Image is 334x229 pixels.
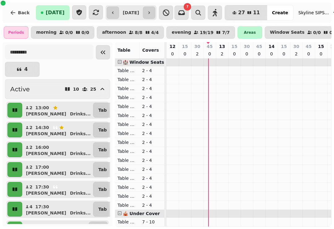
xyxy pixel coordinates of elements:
p: Tab [98,206,107,212]
button: Back [5,5,35,20]
p: 30 [194,43,200,50]
p: Table 113 [118,175,137,181]
p: 2 [220,51,225,57]
p: 2 [195,51,200,57]
span: Table [118,48,131,53]
p: Table 102 [118,76,137,83]
span: 🏰 Window Seats [123,60,164,65]
p: 14:30 [35,124,49,131]
p: Table 201 [118,219,137,225]
p: 2 - 4 [142,157,162,163]
p: 2 - 4 [142,121,162,127]
p: 12 [169,43,175,50]
p: Tab [98,186,107,192]
p: 15 [231,43,237,50]
p: [PERSON_NAME] [26,131,66,137]
button: Tab [93,142,112,157]
p: 4 / 4 [151,30,159,35]
p: 2 - 4 [142,202,162,208]
p: Table 114 [118,184,137,190]
button: Tab [93,162,112,177]
button: [DATE] [36,5,70,20]
span: Covers [142,48,159,53]
p: 2 - 4 [142,139,162,145]
span: 🎪 Under Cover [123,211,160,216]
p: 4 [29,204,33,210]
button: 216:00[PERSON_NAME]Drinks... [24,142,92,157]
span: Back [18,11,30,15]
p: [PERSON_NAME] [26,111,66,117]
p: Table 109 [118,139,137,145]
p: 19 / 19 [200,30,213,35]
p: 0 [257,51,262,57]
p: [PERSON_NAME] [26,150,66,157]
p: Drinks ... [70,111,91,117]
button: Tab [93,182,112,197]
p: 7 - 10 [142,219,162,225]
p: morning [36,30,57,35]
p: 17:30 [35,204,49,210]
p: 45 [207,43,212,50]
p: 2 - 4 [142,103,162,110]
p: Table 108 [118,130,137,136]
p: 0 [306,51,311,57]
span: 27 [238,10,245,15]
p: 45 [306,43,311,50]
p: 2 [294,51,299,57]
p: 2 [29,164,33,170]
p: 13 [219,43,225,50]
p: 13:00 [35,105,49,111]
p: Table 110 [118,148,137,154]
p: 0 [207,51,212,57]
p: afternoon [102,30,126,35]
p: Drinks ... [70,150,91,157]
p: Table 111 [118,157,137,163]
p: Table 115 [118,193,137,199]
p: Drinks ... [70,190,91,196]
p: Table 103 [118,85,137,92]
p: 2 - 4 [142,76,162,83]
button: evening19/197/7 [166,26,235,39]
p: Tab [98,166,107,173]
p: 16:00 [35,144,49,150]
p: 17:00 [35,164,49,170]
p: Tab [98,127,107,133]
p: 30 [244,43,250,50]
p: 0 [232,51,237,57]
button: Create [267,5,293,20]
p: [PERSON_NAME] [26,210,66,216]
p: 2 - 4 [142,148,162,154]
p: 2 [29,105,33,111]
p: evening [172,30,191,35]
button: Tab [93,202,112,217]
p: 2 [29,144,33,150]
p: [PERSON_NAME] [26,190,66,196]
button: 2711 [225,5,268,20]
p: Table 105 [118,103,137,110]
button: morning0/00/0 [31,26,94,39]
p: 4 [24,67,28,72]
p: 0 [269,51,274,57]
div: Periods [4,26,28,39]
p: Table 104 [118,94,137,101]
p: Drinks ... [70,210,91,216]
p: 14 [268,43,274,50]
h2: Active [10,85,30,93]
p: 0 / 0 [82,30,89,35]
button: afternoon8/84/4 [97,26,164,39]
span: [DATE] [46,10,65,15]
p: Table 106 [118,112,137,119]
p: 25 [90,87,96,91]
p: 2 - 4 [142,67,162,74]
p: 0 / 0 [65,30,73,35]
button: 213:00[PERSON_NAME]Drinks... [24,103,92,118]
p: 7 / 7 [222,30,230,35]
button: Active1025 [5,79,110,99]
p: 0 [182,51,187,57]
span: 7 [186,5,188,8]
button: Collapse sidebar [96,45,110,59]
p: 2 [29,124,33,131]
p: 2 - 4 [142,184,162,190]
p: 17:30 [35,184,49,190]
p: 0 [319,51,323,57]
